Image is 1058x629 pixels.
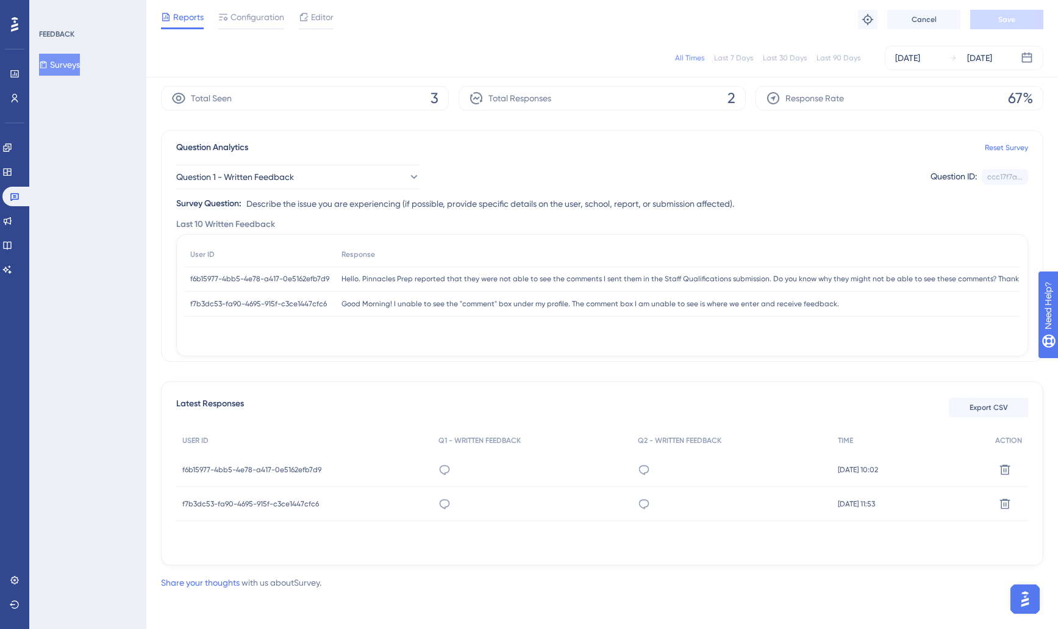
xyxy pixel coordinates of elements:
[838,436,853,445] span: TIME
[182,436,209,445] span: USER ID
[176,397,244,419] span: Latest Responses
[1008,88,1033,108] span: 67%
[176,170,294,184] span: Question 1 - Written Feedback
[967,51,992,65] div: [DATE]
[190,299,327,309] span: f7b3dc53-fa90-4695-915f-c3ce1447cfc6
[341,299,839,309] span: Good Morning! I unable to see the "comment" box under my profile. The comment box I am unable to ...
[1007,581,1043,617] iframe: UserGuiding AI Assistant Launcher
[727,88,735,108] span: 2
[785,91,844,106] span: Response Rate
[949,398,1028,417] button: Export CSV
[931,169,977,185] div: Question ID:
[998,15,1015,24] span: Save
[970,10,1043,29] button: Save
[987,172,1023,182] div: ccc17f7a...
[985,143,1028,153] a: Reset Survey
[311,10,334,24] span: Editor
[161,578,240,588] a: Share your thoughts
[176,217,275,232] span: Last 10 Written Feedback
[173,10,204,24] span: Reports
[763,53,807,63] div: Last 30 Days
[970,403,1008,412] span: Export CSV
[895,51,920,65] div: [DATE]
[231,10,284,24] span: Configuration
[29,3,76,18] span: Need Help?
[817,53,860,63] div: Last 90 Days
[887,10,960,29] button: Cancel
[714,53,753,63] div: Last 7 Days
[190,250,215,259] span: User ID
[838,499,875,509] span: [DATE] 11:53
[182,499,319,509] span: f7b3dc53-fa90-4695-915f-c3ce1447cfc6
[39,54,80,76] button: Surveys
[995,436,1022,445] span: ACTION
[912,15,937,24] span: Cancel
[838,465,878,475] span: [DATE] 10:02
[638,436,721,445] span: Q2 - WRITTEN FEEDBACK
[39,29,74,39] div: FEEDBACK
[675,53,704,63] div: All Times
[438,436,521,445] span: Q1 - WRITTEN FEEDBACK
[176,196,241,211] div: Survey Question:
[488,91,551,106] span: Total Responses
[176,140,248,155] span: Question Analytics
[161,575,321,590] div: with us about Survey .
[182,465,321,475] span: f6b15977-4bb5-4e78-a417-0e5162efb7d9
[190,274,329,284] span: f6b15977-4bb5-4e78-a417-0e5162efb7d9
[431,88,438,108] span: 3
[176,165,420,189] button: Question 1 - Written Feedback
[341,250,375,259] span: Response
[191,91,232,106] span: Total Seen
[246,196,734,211] span: Describe the issue you are experiencing (if possible, provide specific details on the user, schoo...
